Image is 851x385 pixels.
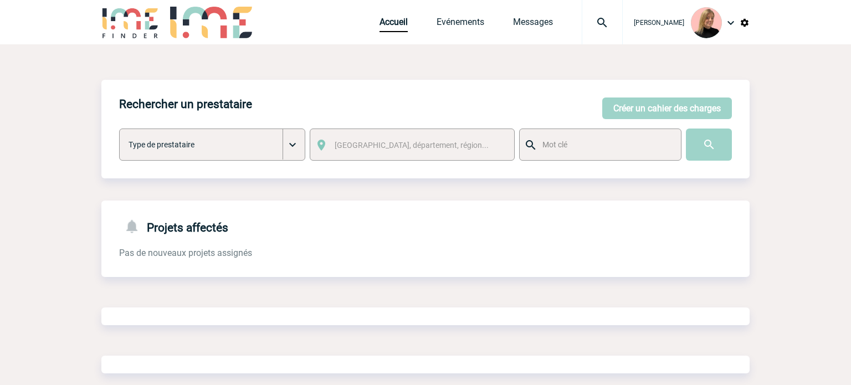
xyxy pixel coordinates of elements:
[540,137,671,152] input: Mot clé
[335,141,489,150] span: [GEOGRAPHIC_DATA], département, région...
[119,248,252,258] span: Pas de nouveaux projets assignés
[691,7,722,38] img: 131233-0.png
[119,97,252,111] h4: Rechercher un prestataire
[380,17,408,32] a: Accueil
[124,218,147,234] img: notifications-24-px-g.png
[437,17,484,32] a: Evénements
[513,17,553,32] a: Messages
[634,19,684,27] span: [PERSON_NAME]
[119,218,228,234] h4: Projets affectés
[686,129,732,161] input: Submit
[101,7,159,38] img: IME-Finder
